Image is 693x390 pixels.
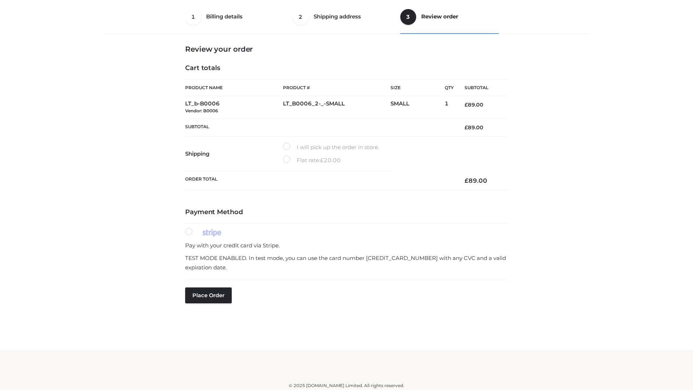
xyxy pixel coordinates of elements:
label: I will pick up the order in store. [283,143,379,152]
h4: Payment Method [185,208,508,216]
td: LT_B0006_2-_-SMALL [283,96,391,119]
p: TEST MODE ENABLED. In test mode, you can use the card number [CREDIT_CARD_NUMBER] with any CVC an... [185,253,508,272]
bdi: 20.00 [320,157,341,164]
th: Shipping [185,136,283,171]
p: Pay with your credit card via Stripe. [185,241,508,250]
label: Flat rate: [283,156,341,165]
th: Subtotal [185,118,454,136]
td: LT_b-B0006 [185,96,283,119]
button: Place order [185,287,232,303]
span: £ [465,177,468,184]
th: Subtotal [454,80,508,96]
th: Qty [445,79,454,96]
th: Product # [283,79,391,96]
span: £ [465,124,468,131]
div: © 2025 [DOMAIN_NAME] Limited. All rights reserved. [107,382,586,389]
td: SMALL [391,96,445,119]
td: 1 [445,96,454,119]
bdi: 89.00 [465,101,483,108]
span: £ [465,101,468,108]
small: Vendor: B0006 [185,108,218,113]
bdi: 89.00 [465,177,487,184]
span: £ [320,157,324,164]
th: Product Name [185,79,283,96]
th: Order Total [185,171,454,190]
h4: Cart totals [185,64,508,72]
bdi: 89.00 [465,124,483,131]
h3: Review your order [185,45,508,53]
th: Size [391,80,441,96]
